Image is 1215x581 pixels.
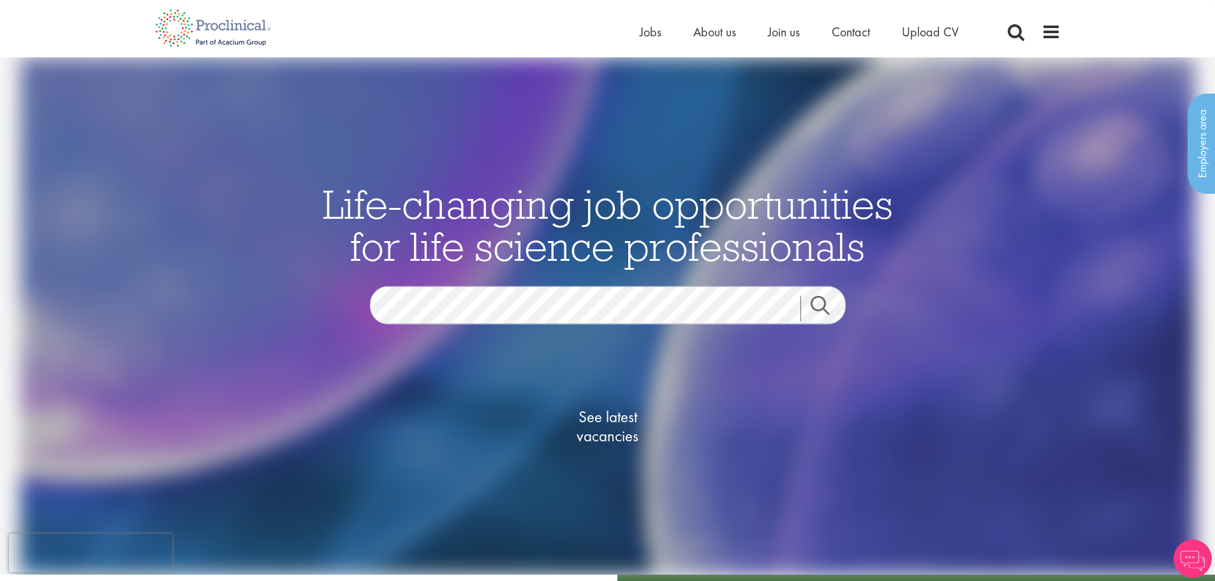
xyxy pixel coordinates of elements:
[800,296,855,321] a: Job search submit button
[693,24,736,40] a: About us
[544,408,672,446] span: See latest vacancies
[902,24,959,40] a: Upload CV
[640,24,661,40] a: Jobs
[9,534,172,572] iframe: reCAPTCHA
[323,179,893,272] span: Life-changing job opportunities for life science professionals
[768,24,800,40] a: Join us
[20,57,1195,575] img: candidate home
[832,24,870,40] a: Contact
[544,357,672,497] a: See latestvacancies
[1174,540,1212,578] img: Chatbot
